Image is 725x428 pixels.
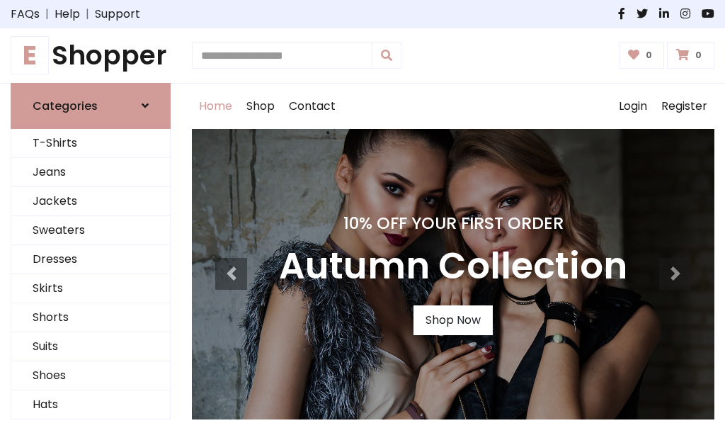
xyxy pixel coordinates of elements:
[11,40,171,72] a: EShopper
[11,83,171,129] a: Categories
[33,99,98,113] h6: Categories
[11,187,170,216] a: Jackets
[667,42,714,69] a: 0
[95,6,140,23] a: Support
[11,6,40,23] a: FAQs
[11,332,170,361] a: Suits
[192,84,239,129] a: Home
[239,84,282,129] a: Shop
[11,36,49,74] span: E
[654,84,714,129] a: Register
[11,274,170,303] a: Skirts
[692,49,705,62] span: 0
[11,245,170,274] a: Dresses
[11,129,170,158] a: T-Shirts
[11,158,170,187] a: Jeans
[11,361,170,390] a: Shoes
[642,49,656,62] span: 0
[612,84,654,129] a: Login
[11,40,171,72] h1: Shopper
[279,244,627,288] h3: Autumn Collection
[619,42,665,69] a: 0
[413,305,493,335] a: Shop Now
[11,216,170,245] a: Sweaters
[282,84,343,129] a: Contact
[55,6,80,23] a: Help
[11,303,170,332] a: Shorts
[80,6,95,23] span: |
[279,213,627,233] h4: 10% Off Your First Order
[11,390,170,419] a: Hats
[40,6,55,23] span: |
